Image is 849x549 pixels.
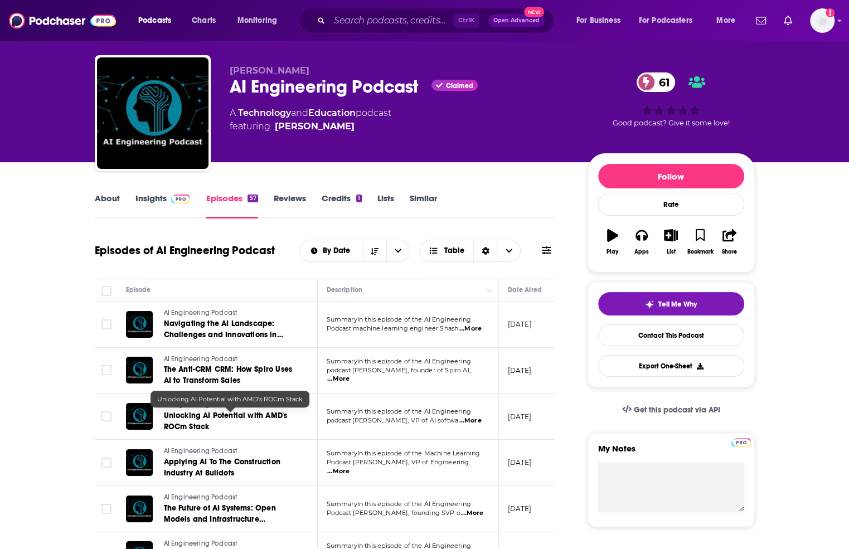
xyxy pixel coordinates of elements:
span: 61 [648,72,676,92]
button: open menu [632,12,709,30]
button: Follow [598,164,744,188]
a: Applying AI To The Construction Industry At Buildots [164,456,298,479]
div: Episode [126,283,151,297]
input: Search podcasts, credits, & more... [329,12,453,30]
h1: Episodes of AI Engineering Podcast [95,244,275,258]
div: Search podcasts, credits, & more... [309,8,565,33]
div: 61Good podcast? Give it some love! [588,65,755,134]
span: ...More [327,375,350,383]
span: Toggle select row [101,504,111,514]
span: AI Engineering Podcast [164,447,237,455]
span: SummaryIn this episode of the AI Engineering [327,407,472,415]
img: tell me why sparkle [645,300,654,309]
svg: Add a profile image [826,8,835,17]
a: AI Engineering Podcast [164,539,298,549]
img: Podchaser - Follow, Share and Rate Podcasts [9,10,116,31]
a: Technology [238,108,291,118]
span: Charts [192,13,216,28]
a: Show notifications dropdown [779,11,797,30]
span: AI Engineering Podcast [164,309,237,317]
a: 61 [637,72,676,92]
span: More [716,13,735,28]
span: ...More [459,324,482,333]
div: Rate [598,193,744,216]
img: User Profile [810,8,835,33]
p: [DATE] [508,319,532,329]
label: My Notes [598,443,744,463]
span: Podcast [PERSON_NAME], VP of Engineering [327,458,469,466]
button: open menu [230,12,292,30]
button: open menu [386,240,410,261]
span: SummaryIn this episode of the AI Engineering [327,357,472,365]
span: New [524,7,544,17]
button: open menu [130,12,186,30]
a: Education [308,108,356,118]
button: Show profile menu [810,8,835,33]
div: Apps [634,249,649,255]
a: Pro website [731,436,751,447]
span: For Business [576,13,620,28]
span: Podcast [PERSON_NAME], founding SVP o [327,509,460,517]
button: Open AdvancedNew [488,14,545,27]
span: The Future of AI Systems: Open Models and Infrastructure Challenges [164,503,276,535]
button: Choose View [419,240,521,262]
img: AI Engineering Podcast [97,57,208,169]
span: Table [444,247,464,255]
button: Export One-Sheet [598,355,744,377]
a: Tobias Macey [275,120,355,133]
a: About [95,193,120,218]
div: List [667,249,676,255]
button: open menu [300,247,363,255]
span: SummaryIn this episode of the Machine Learning [327,449,481,457]
div: Sort Direction [473,240,497,261]
button: Play [598,222,627,262]
a: Reviews [274,193,306,218]
span: podcast [PERSON_NAME], founder of Spiro AI, [327,366,470,374]
a: Lists [377,193,394,218]
a: Get this podcast via API [613,396,729,424]
a: Charts [185,12,222,30]
span: and [291,108,308,118]
a: Navigating the AI Landscape: Challenges and Innovations in Retail [164,318,298,341]
a: Similar [410,193,437,218]
span: Toggle select row [101,319,111,329]
span: By Date [323,247,354,255]
button: Column Actions [483,284,496,297]
span: SummaryIn this episode of the AI Engineering [327,500,472,508]
span: Toggle select row [101,411,111,421]
button: Sort Direction [363,240,386,261]
span: Toggle select row [101,458,111,468]
button: Apps [627,222,656,262]
span: podcast [PERSON_NAME], VP of AI softwa [327,416,459,424]
span: AI Engineering Podcast [164,493,237,501]
span: Logged in as mindyn [810,8,835,33]
a: Unlocking AI Potential with AMD's ROCm Stack [164,410,298,433]
a: AI Engineering Podcast [164,308,298,318]
p: [DATE] [508,366,532,375]
span: Podcasts [138,13,171,28]
span: Open Advanced [493,18,540,23]
span: AI Engineering Podcast [164,540,237,547]
div: Share [722,249,737,255]
div: Description [327,283,362,297]
button: Bookmark [686,222,715,262]
span: Podcast machine learning engineer Shash [327,324,459,332]
p: [DATE] [508,412,532,421]
a: The Future of AI Systems: Open Models and Infrastructure Challenges [164,503,298,525]
div: 57 [248,195,258,202]
span: Ctrl K [453,13,479,28]
span: Toggle select row [101,365,111,375]
span: Unlocking AI Potential with AMD's ROCm Stack [157,395,303,403]
span: AI Engineering Podcast [164,355,237,363]
span: Monitoring [237,13,277,28]
p: [DATE] [508,458,532,467]
span: Navigating the AI Landscape: Challenges and Innovations in Retail [164,319,283,351]
span: ...More [459,416,482,425]
button: tell me why sparkleTell Me Why [598,292,744,315]
span: Get this podcast via API [633,405,720,415]
span: Tell Me Why [658,300,697,309]
span: [PERSON_NAME] [230,65,309,76]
